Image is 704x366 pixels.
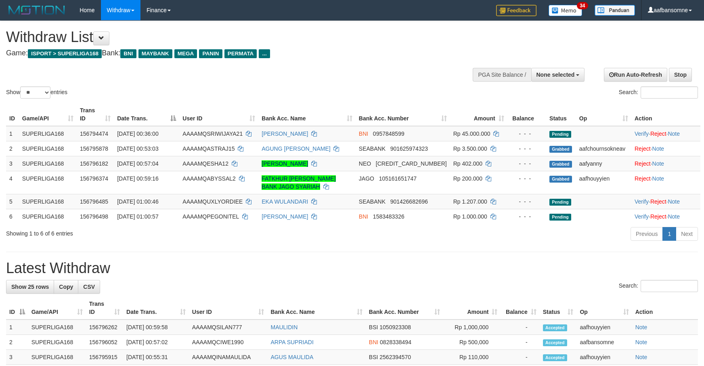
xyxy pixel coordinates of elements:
[6,209,19,224] td: 6
[117,213,158,220] span: [DATE] 01:00:57
[635,130,649,137] a: Verify
[6,126,19,141] td: 1
[6,156,19,171] td: 3
[270,354,313,360] a: AGUS MAULIDA
[641,280,698,292] input: Search:
[511,175,543,183] div: - - -
[453,160,482,167] span: Rp 402.000
[379,175,417,182] span: Copy 105161651747 to clipboard
[80,130,108,137] span: 156794474
[453,145,487,152] span: Rp 3.500.000
[549,5,582,16] img: Button%20Memo.svg
[19,156,77,171] td: SUPERLIGA168
[359,213,368,220] span: BNI
[359,145,386,152] span: SEABANK
[631,103,700,126] th: Action
[356,103,450,126] th: Bank Acc. Number: activate to sort column ascending
[20,86,50,99] select: Showentries
[652,175,664,182] a: Note
[120,49,136,58] span: BNI
[199,49,222,58] span: PANIN
[19,171,77,194] td: SUPERLIGA168
[453,130,490,137] span: Rp 45.000.000
[259,49,270,58] span: ...
[507,103,546,126] th: Balance
[6,297,28,320] th: ID: activate to sort column descending
[473,68,531,82] div: PGA Site Balance /
[650,213,666,220] a: Reject
[117,175,158,182] span: [DATE] 00:59:16
[501,320,539,335] td: -
[262,145,330,152] a: AGUNG [PERSON_NAME]
[182,175,236,182] span: AAAAMQABYSSAL2
[83,284,95,290] span: CSV
[650,130,666,137] a: Reject
[511,212,543,221] div: - - -
[453,213,487,220] span: Rp 1.000.000
[262,213,308,220] a: [PERSON_NAME]
[117,160,158,167] span: [DATE] 00:57:04
[576,141,631,156] td: aafchournsokneav
[379,354,411,360] span: Copy 2562394570 to clipboard
[631,227,663,241] a: Previous
[549,176,572,183] span: Grabbed
[635,339,647,345] a: Note
[189,350,268,365] td: AAAAMQINAMAULIDA
[652,160,664,167] a: Note
[6,194,19,209] td: 5
[80,198,108,205] span: 156796485
[549,214,571,221] span: Pending
[577,2,588,9] span: 34
[443,335,501,350] td: Rp 500,000
[11,284,49,290] span: Show 25 rows
[19,103,77,126] th: Game/API: activate to sort column ascending
[224,49,257,58] span: PERMATA
[443,320,501,335] td: Rp 1,000,000
[80,175,108,182] span: 156796374
[6,141,19,156] td: 2
[511,145,543,153] div: - - -
[390,145,428,152] span: Copy 901625974323 to clipboard
[632,297,698,320] th: Action
[6,86,67,99] label: Show entries
[6,49,461,57] h4: Game: Bank:
[390,198,428,205] span: Copy 901426682696 to clipboard
[117,130,158,137] span: [DATE] 00:36:00
[28,320,86,335] td: SUPERLIGA168
[631,126,700,141] td: · ·
[262,130,308,137] a: [PERSON_NAME]
[443,350,501,365] td: Rp 110,000
[531,68,585,82] button: None selected
[78,280,100,294] a: CSV
[635,160,651,167] a: Reject
[604,68,667,82] a: Run Auto-Refresh
[543,339,567,346] span: Accepted
[631,156,700,171] td: ·
[28,297,86,320] th: Game/API: activate to sort column ascending
[138,49,172,58] span: MAYBANK
[576,103,631,126] th: Op: activate to sort column ascending
[576,171,631,194] td: aafhouyyien
[635,324,647,330] a: Note
[19,126,77,141] td: SUPERLIGA168
[123,320,189,335] td: [DATE] 00:59:58
[631,141,700,156] td: ·
[359,130,368,137] span: BNI
[258,103,356,126] th: Bank Acc. Name: activate to sort column ascending
[262,175,335,190] a: FATKHUR [PERSON_NAME] BANK JAGO SYARIAH
[511,198,543,206] div: - - -
[359,175,374,182] span: JAGO
[6,320,28,335] td: 1
[676,227,698,241] a: Next
[359,198,386,205] span: SEABANK
[369,339,378,345] span: BNI
[549,146,572,153] span: Grabbed
[6,335,28,350] td: 2
[369,324,378,330] span: BSI
[379,324,411,330] span: Copy 1050923308 to clipboard
[668,213,680,220] a: Note
[635,145,651,152] a: Reject
[369,354,378,360] span: BSI
[80,145,108,152] span: 156795878
[501,335,539,350] td: -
